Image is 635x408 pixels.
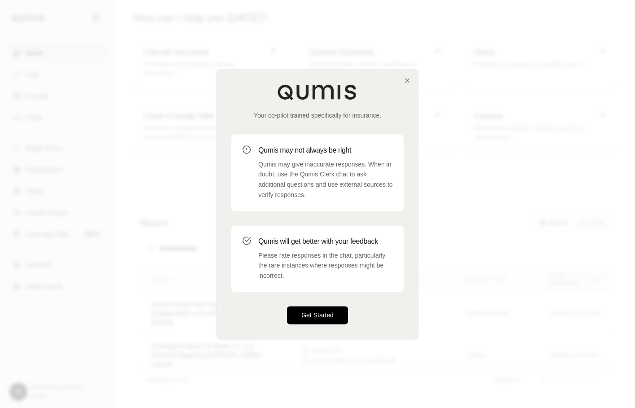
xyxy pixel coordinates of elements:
[287,306,348,324] button: Get Started
[258,159,393,200] p: Qumis may give inaccurate responses. When in doubt, use the Qumis Clerk chat to ask additional qu...
[258,250,393,281] p: Please rate responses in the chat, particularly the rare instances where responses might be incor...
[258,236,393,247] h3: Qumis will get better with your feedback
[258,145,393,156] h3: Qumis may not always be right
[277,84,358,100] img: Qumis Logo
[231,111,404,120] p: Your co-pilot trained specifically for insurance.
